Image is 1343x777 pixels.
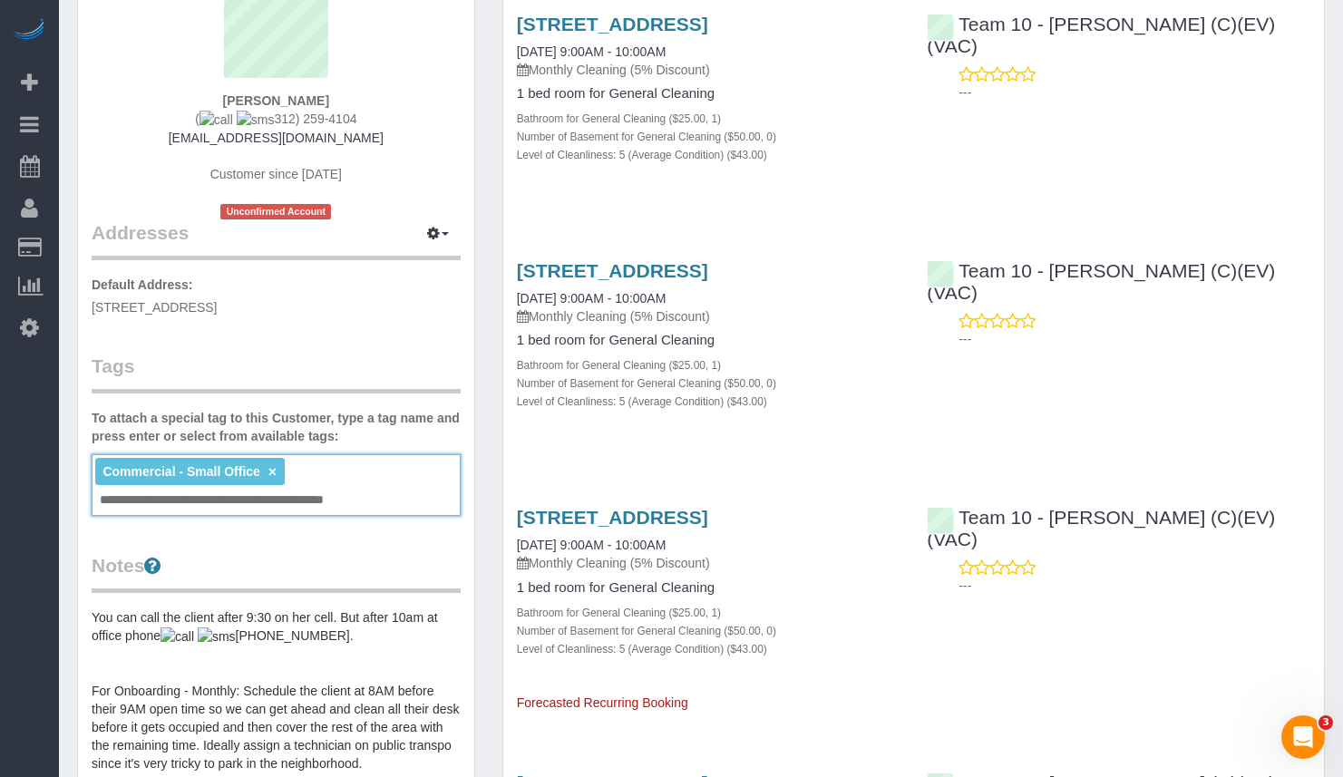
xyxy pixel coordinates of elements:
[517,44,667,59] a: [DATE] 9:00AM - 10:00AM
[959,330,1310,348] p: ---
[517,554,900,572] p: Monthly Cleaning (5% Discount)
[220,204,331,219] span: Unconfirmed Account
[517,291,667,306] a: [DATE] 9:00AM - 10:00AM
[517,86,900,102] h4: 1 bed room for General Cleaning
[210,167,342,181] span: Customer since [DATE]
[92,552,461,593] legend: Notes
[517,131,776,143] small: Number of Basement for General Cleaning ($50.00, 0)
[959,577,1310,595] p: ---
[517,307,900,325] p: Monthly Cleaning (5% Discount)
[927,507,1275,549] a: Team 10 - [PERSON_NAME] (C)(EV)(VAC)
[517,607,721,619] small: Bathroom for General Cleaning ($25.00, 1)
[92,610,462,771] span: You can call the client after 9:30 on her cell. But after 10am at office phone [PHONE_NUMBER]. Fo...
[198,627,236,646] img: sms
[517,359,721,372] small: Bathroom for General Cleaning ($25.00, 1)
[268,464,277,480] a: ×
[517,377,776,390] small: Number of Basement for General Cleaning ($50.00, 0)
[517,149,767,161] small: Level of Cleanliness: 5 (Average Condition) ($43.00)
[102,464,260,479] span: Commercial - Small Office
[517,695,688,710] span: Forecasted Recurring Booking
[1319,715,1333,730] span: 3
[169,131,384,145] a: [EMAIL_ADDRESS][DOMAIN_NAME]
[517,625,776,637] small: Number of Basement for General Cleaning ($50.00, 0)
[92,276,193,294] label: Default Address:
[223,93,329,108] strong: [PERSON_NAME]
[161,627,194,646] img: call
[517,112,721,125] small: Bathroom for General Cleaning ($25.00, 1)
[927,260,1275,303] a: Team 10 - [PERSON_NAME] (C)(EV)(VAC)
[959,83,1310,102] p: ---
[200,111,233,129] img: call
[517,333,900,348] h4: 1 bed room for General Cleaning
[237,111,275,129] img: sms
[517,643,767,656] small: Level of Cleanliness: 5 (Average Condition) ($43.00)
[11,18,47,44] img: Automaid Logo
[517,14,708,34] a: [STREET_ADDRESS]
[517,538,667,552] a: [DATE] 9:00AM - 10:00AM
[517,61,900,79] p: Monthly Cleaning (5% Discount)
[92,353,461,393] legend: Tags
[1281,715,1325,759] iframe: Intercom live chat
[517,260,708,281] a: [STREET_ADDRESS]
[92,409,461,445] label: To attach a special tag to this Customer, type a tag name and press enter or select from availabl...
[92,300,217,315] span: [STREET_ADDRESS]
[517,507,708,528] a: [STREET_ADDRESS]
[195,112,356,126] span: ( 312) 259-4104
[517,580,900,596] h4: 1 bed room for General Cleaning
[517,395,767,408] small: Level of Cleanliness: 5 (Average Condition) ($43.00)
[927,14,1275,56] a: Team 10 - [PERSON_NAME] (C)(EV)(VAC)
